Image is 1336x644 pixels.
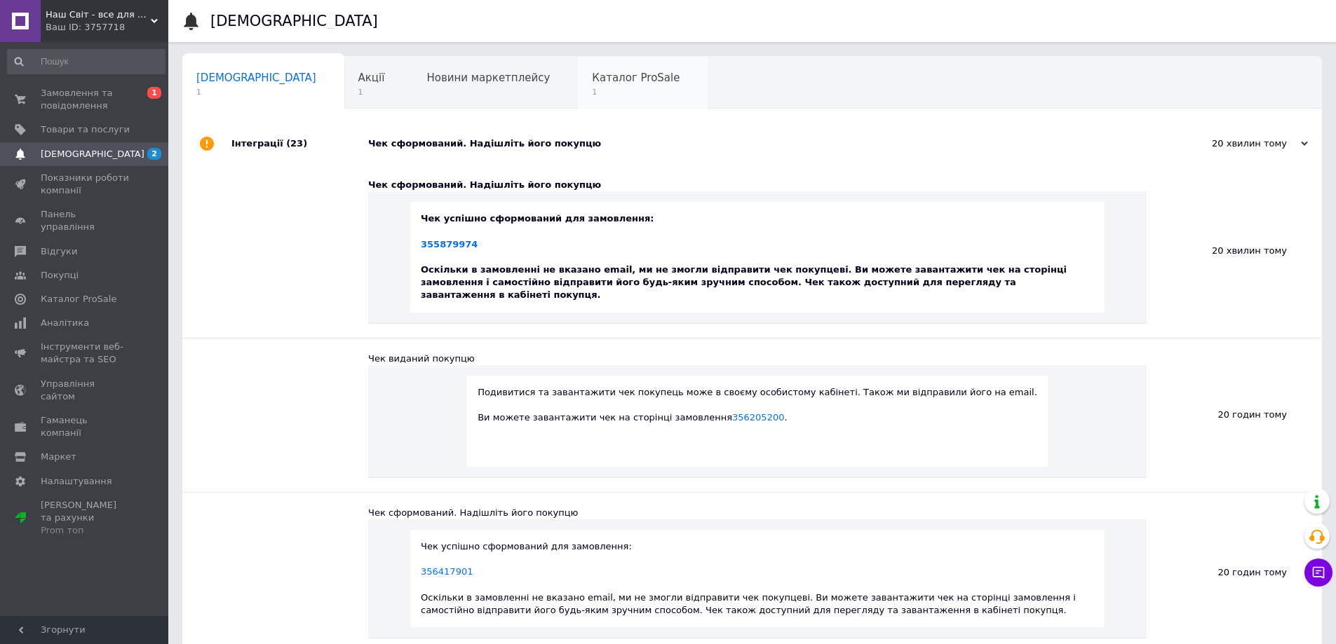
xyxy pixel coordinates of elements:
span: Показники роботи компанії [41,172,130,197]
a: 355879974 [421,239,478,249]
span: Каталог ProSale [41,293,116,306]
input: Пошук [7,49,166,74]
a: 356205200 [732,412,784,423]
span: 1 [147,87,161,99]
span: Відгуки [41,245,77,258]
div: Чек успішно сформований для замовлення: Оскільки в замовленні не вказано email, ми не змогли відп... [421,540,1094,617]
span: [DEMOGRAPHIC_DATA] [41,148,144,160]
div: Інтеграції [231,123,368,165]
span: 1 [358,87,385,97]
h1: [DEMOGRAPHIC_DATA] [210,13,378,29]
span: Замовлення та повідомлення [41,87,130,112]
span: Акції [358,71,385,84]
div: Чек успішно сформований для замовлення: Оскільки в замовленні не вказано email, ми не змогли відп... [421,212,1094,301]
span: Аналітика [41,317,89,329]
span: [DEMOGRAPHIC_DATA] [196,71,316,84]
span: Новини маркетплейсу [426,71,550,84]
div: Ваш ID: 3757718 [46,21,168,34]
div: 20 годин тому [1147,338,1322,492]
div: Чек сформований. Надішліть його покупцю [368,179,1147,191]
span: Товари та послуги [41,123,130,136]
div: 20 хвилин тому [1168,137,1308,150]
div: Чек виданий покупцю [368,352,1147,365]
div: Чек сформований. Надішліть його покупцю [368,137,1168,150]
span: Каталог ProSale [592,71,680,84]
span: Гаманець компанії [41,414,130,439]
a: 356417901 [421,566,473,577]
div: 20 хвилин тому [1147,165,1322,338]
span: Покупці [41,269,79,282]
span: 1 [592,87,680,97]
span: Налаштування [41,475,112,488]
div: Prom топ [41,524,130,537]
button: Чат з покупцем [1304,559,1332,587]
span: Наш Світ - все для рослин, дому та саду [46,8,151,21]
span: Маркет [41,451,76,463]
span: 1 [196,87,316,97]
div: Подивитися та завантажити чек покупець може в своєму особистому кабінеті. Також ми відправили йог... [478,386,1037,425]
span: 2 [147,148,161,160]
span: Панель управління [41,208,130,233]
span: Управління сайтом [41,378,130,403]
span: Інструменти веб-майстра та SEO [41,341,130,366]
span: (23) [286,138,307,149]
span: [PERSON_NAME] та рахунки [41,499,130,537]
div: Чек сформований. Надішліть його покупцю [368,507,1147,519]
